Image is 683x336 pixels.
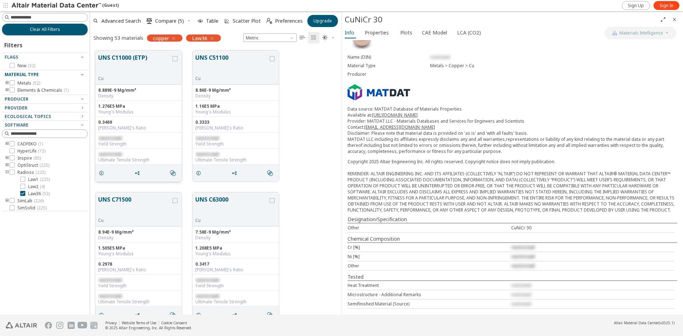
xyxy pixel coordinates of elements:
[264,166,279,180] button: Similar search
[195,135,219,141] span: restricted
[17,205,47,211] span: SimSolid
[345,27,354,38] span: Info
[167,166,182,180] button: Similar search
[17,198,44,204] span: SimLab
[195,283,276,289] div: Yield Strength
[98,251,179,257] div: Young's Modulus
[98,195,171,218] button: UNS C71500
[605,27,676,39] button: AI CopilotMaterials Intelligence
[195,218,268,223] div: Cu
[122,320,156,325] a: Website Terms of Use
[2,104,88,112] button: Provider
[98,109,179,115] div: Young's Modulus
[195,277,219,283] span: restricted
[42,191,50,197] span: ( 53 )
[90,45,341,315] div: grid
[614,320,674,325] div: (v2025.1)
[669,14,680,25] button: Close
[98,277,122,283] span: restricted
[345,14,657,25] div: CuNiCr 30
[33,80,40,86] span: ( 52 )
[28,177,50,182] span: Law1
[192,166,207,180] button: Details
[400,27,412,38] span: Plots
[511,225,675,231] div: CuNiCr 30
[228,166,243,180] button: Share
[30,27,60,32] span: Clear All Filters
[307,15,338,27] button: Upgrade
[511,254,535,260] span: restricted
[348,263,511,269] div: Other
[98,141,179,147] div: Yield Strength
[243,33,297,42] div: Unit System
[195,151,219,157] span: restricted
[622,1,650,10] a: Sign Up
[11,2,119,9] div: (Guest)
[348,254,511,260] div: Ni [%]
[297,32,308,43] button: Table View
[2,112,88,121] button: Ecological Topics
[348,301,511,307] div: Semifinished Material (Source)
[98,76,171,81] div: Cu
[5,162,10,168] i: toogle group
[300,35,305,41] i: 
[195,103,276,109] div: 1.16E5 MPa
[161,320,187,325] a: Cookie Consent
[94,34,143,41] div: Showing 53 materials
[195,76,268,81] div: Cu
[95,166,110,180] button: Details
[131,308,146,322] button: Share
[98,245,179,251] div: 1.505E5 MPa
[348,273,677,281] div: Tested
[192,308,207,322] button: Details
[17,63,35,69] span: New
[275,18,303,23] span: Preferences
[37,205,47,211] span: ( 225 )
[155,18,184,23] span: Compare (5)
[34,198,44,204] span: ( 226 )
[17,155,41,161] span: Inspire
[348,159,677,213] div: Copyright 2025 Altair Engineering Inc. All rights reserved. Copyright notice does not imply publi...
[5,105,27,111] span: Provider
[98,125,179,131] div: [PERSON_NAME]'s Ratio
[147,18,152,24] i: 
[192,35,207,41] span: Law36
[40,176,50,182] span: ( 225 )
[372,112,418,118] a: [URL][DOMAIN_NAME]
[105,320,117,325] a: Privacy
[511,244,535,250] span: restricted
[628,3,644,9] span: Sign Up
[457,27,481,38] span: LCA (CO2)
[195,125,276,131] div: [PERSON_NAME]'s Ratio
[653,1,679,10] a: Sign In
[195,119,276,125] div: 0.3333
[5,80,10,86] i: toogle group
[33,155,41,161] span: ( 85 )
[195,157,276,163] div: Ultimate Tensile Strength
[267,170,273,176] i: 
[170,312,176,318] i: 
[28,191,50,197] span: Law36
[308,32,319,43] button: Tile View
[131,166,146,180] button: Share
[511,292,531,298] span: restricted
[348,292,511,298] div: Microstructure - Additional Remarks
[2,53,88,62] button: Flags
[511,263,535,269] span: restricted
[322,35,328,41] i: 
[233,18,261,23] span: Scatter Plot
[98,261,179,267] div: 0.2978
[98,235,179,241] div: Density
[167,308,182,322] button: Similar search
[36,169,46,175] span: ( 225 )
[264,308,279,322] button: Similar search
[95,308,110,322] button: Details
[195,251,276,257] div: Young's Modulus
[5,170,10,175] i: toogle group
[206,18,218,23] span: Table
[98,53,171,76] button: UNS C11000 (ETP)
[105,325,192,330] div: © 2025 Altair Engineering, Inc. All Rights Reserved.
[348,71,430,77] div: Producer
[195,245,276,251] div: 1.208E5 MPa
[2,23,88,36] button: Clear All Filters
